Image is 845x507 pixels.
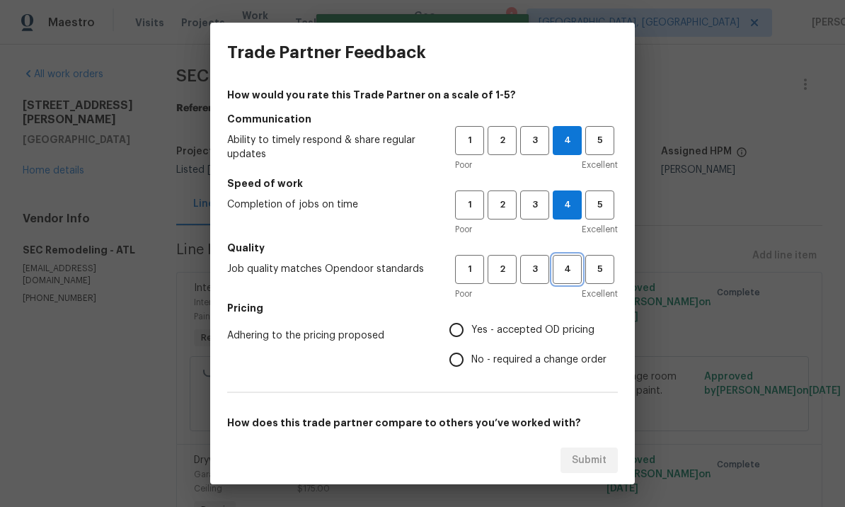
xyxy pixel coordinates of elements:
span: 4 [553,197,581,213]
button: 5 [585,255,614,284]
span: Completion of jobs on time [227,198,432,212]
button: 3 [520,190,549,220]
span: Adhering to the pricing proposed [227,329,427,343]
span: Ability to timely respond & share regular updates [227,133,432,161]
span: 1 [456,261,483,278]
h5: Communication [227,112,618,126]
span: Excellent [582,222,618,237]
span: Poor [455,287,472,301]
span: 4 [553,132,581,149]
span: Excellent [582,287,618,301]
span: 4 [554,261,580,278]
button: 5 [585,126,614,155]
span: 1 [456,132,483,149]
span: Yes - accepted OD pricing [471,323,594,338]
button: 2 [488,126,517,155]
span: 5 [587,197,613,213]
button: 4 [553,190,582,220]
div: Pricing [449,315,618,375]
button: 3 [520,126,549,155]
h5: Pricing [227,301,618,315]
button: 2 [488,190,517,220]
h5: How does this trade partner compare to others you’ve worked with? [227,416,618,430]
span: No - required a change order [471,353,607,368]
span: Poor [455,158,472,172]
span: 5 [587,132,613,149]
span: 2 [489,197,515,213]
button: 5 [585,190,614,220]
button: 2 [488,255,517,284]
span: 3 [522,197,548,213]
button: 3 [520,255,549,284]
span: Excellent [582,158,618,172]
button: 1 [455,126,484,155]
span: 1 [456,197,483,213]
button: 4 [553,126,582,155]
span: 3 [522,261,548,278]
h3: Trade Partner Feedback [227,42,426,62]
span: 5 [587,261,613,278]
button: 4 [553,255,582,284]
span: 2 [489,261,515,278]
span: 2 [489,132,515,149]
h4: How would you rate this Trade Partner on a scale of 1-5? [227,88,618,102]
span: 3 [522,132,548,149]
button: 1 [455,190,484,220]
span: Poor [455,222,472,237]
h5: Quality [227,241,618,255]
h5: Speed of work [227,176,618,190]
button: 1 [455,255,484,284]
span: Job quality matches Opendoor standards [227,262,432,276]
